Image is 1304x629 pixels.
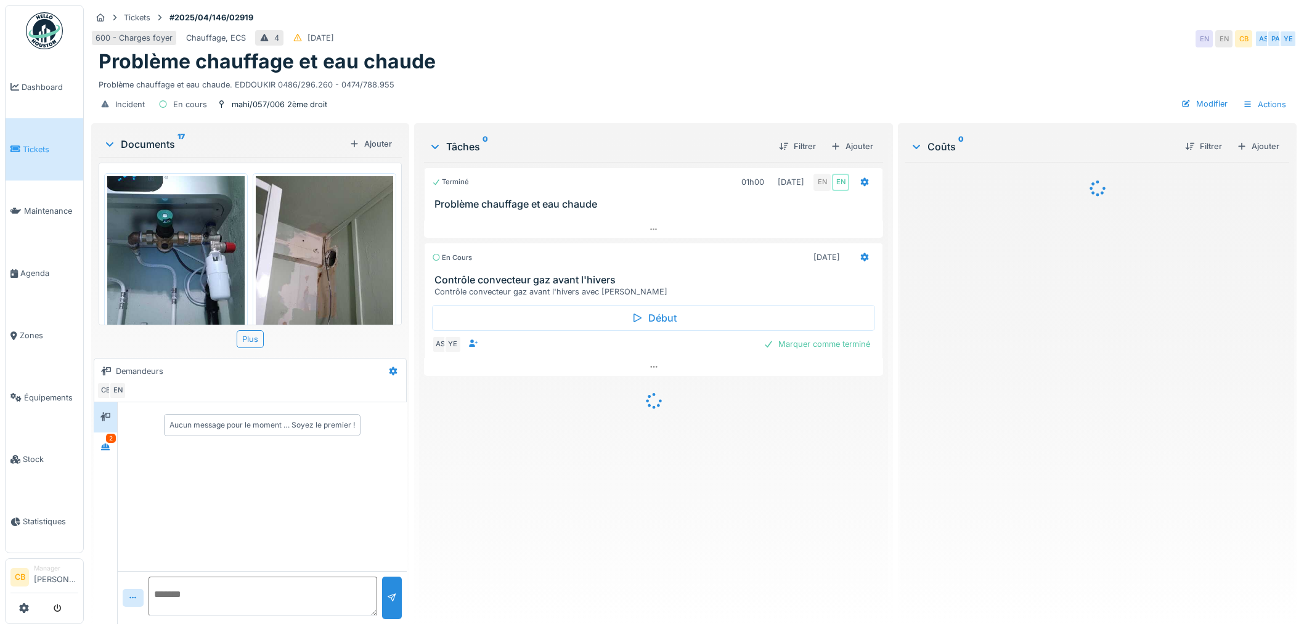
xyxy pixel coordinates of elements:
div: CB [1235,30,1252,47]
div: Manager [34,564,78,573]
div: PA [1267,30,1284,47]
span: Maintenance [24,205,78,217]
div: Plus [237,330,264,348]
div: 2 [106,434,116,443]
span: Zones [20,330,78,341]
a: Agenda [6,242,83,304]
div: 600 - Charges foyer [96,32,173,44]
div: Problème chauffage et eau chaude. EDDOUKIR 0486/296.260 - 0474/788.955 [99,74,1289,91]
div: Contrôle convecteur gaz avant l'hivers avec [PERSON_NAME] [434,286,878,298]
div: [DATE] [778,176,804,188]
span: Statistiques [23,516,78,527]
div: Actions [1237,95,1292,113]
div: Documents [104,137,344,152]
a: Tickets [6,118,83,181]
strong: #2025/04/146/02919 [165,12,258,23]
img: hpo8ceezk1w98row966xmj34ghtu [256,176,393,359]
a: CB Manager[PERSON_NAME] [10,564,78,593]
sup: 0 [483,139,488,154]
div: Ajouter [344,136,397,152]
div: Aucun message pour le moment … Soyez le premier ! [169,420,355,431]
div: Terminé [432,177,469,187]
div: EN [1196,30,1213,47]
div: Filtrer [774,138,821,155]
a: Équipements [6,367,83,429]
h1: Problème chauffage et eau chaude [99,50,436,73]
div: Tâches [429,139,770,154]
div: EN [813,174,831,191]
sup: 0 [958,139,964,154]
div: Demandeurs [116,365,163,377]
a: Stock [6,429,83,491]
img: jv2lkzihcdwufqo8wwx7quxffc6x [107,176,245,359]
div: Tickets [124,12,150,23]
div: YE [444,336,462,353]
div: Ajouter [826,138,878,155]
div: CB [97,382,114,399]
div: Coûts [910,139,1175,154]
h3: Problème chauffage et eau chaude [434,198,878,210]
div: 01h00 [741,176,764,188]
span: Tickets [23,144,78,155]
span: Stock [23,453,78,465]
a: Statistiques [6,490,83,553]
div: AS [432,336,449,353]
div: Marquer comme terminé [759,336,875,352]
img: Badge_color-CXgf-gQk.svg [26,12,63,49]
a: Maintenance [6,181,83,243]
li: [PERSON_NAME] [34,564,78,590]
div: Filtrer [1180,138,1227,155]
span: Agenda [20,267,78,279]
span: Dashboard [22,81,78,93]
div: EN [832,174,849,191]
div: [DATE] [308,32,334,44]
div: EN [1215,30,1233,47]
div: Modifier [1176,95,1233,112]
div: En cours [173,99,207,110]
div: Incident [115,99,145,110]
div: Ajouter [1232,138,1284,155]
div: mahi/057/006 2ème droit [232,99,327,110]
div: YE [1279,30,1297,47]
div: En cours [432,253,472,263]
div: [DATE] [813,251,840,263]
a: Zones [6,304,83,367]
div: EN [109,382,126,399]
a: Dashboard [6,56,83,118]
div: 4 [274,32,279,44]
div: Chauffage, ECS [186,32,246,44]
div: AS [1255,30,1272,47]
h3: Contrôle convecteur gaz avant l'hivers [434,274,878,286]
sup: 17 [177,137,185,152]
li: CB [10,568,29,586]
span: Équipements [24,392,78,404]
div: Début [432,305,876,331]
